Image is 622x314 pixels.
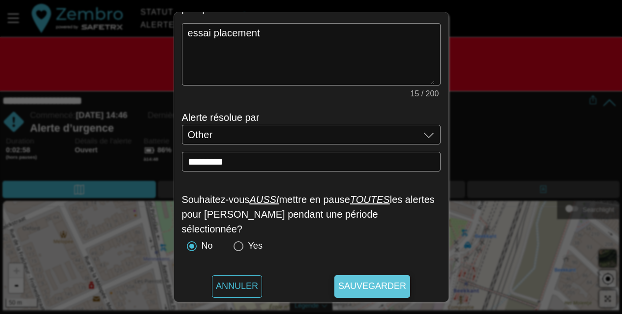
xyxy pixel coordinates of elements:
[182,194,435,234] label: Souhaitez-vous mettre en pause les alertes pour [PERSON_NAME] pendant une période sélectionnée?
[248,240,263,252] div: Yes
[229,236,263,256] div: Yes
[338,275,406,298] span: Sauvegarder
[334,275,410,298] button: Sauvegarder
[202,240,213,252] div: No
[182,112,260,123] label: Alerte résolue par
[406,90,439,98] div: 15 / 200
[216,275,258,298] span: Annuler
[212,275,262,298] button: Annuler
[182,236,213,256] div: No
[188,24,435,85] textarea: 15 / 200
[350,194,390,205] u: TOUTES
[249,194,279,205] u: AUSSI
[188,130,213,139] span: Other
